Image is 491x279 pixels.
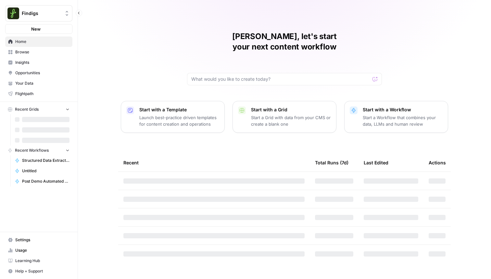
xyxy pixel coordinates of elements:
button: Start with a WorkflowStart a Workflow that combines your data, LLMs and human review [344,101,448,133]
input: What would you like to create today? [191,76,370,82]
div: Total Runs (7d) [315,154,348,172]
span: Home [15,39,69,45]
div: Actions [429,154,446,172]
a: Opportunities [5,68,72,78]
img: Findigs Logo [7,7,19,19]
a: Flightpath [5,89,72,99]
a: Untitled [12,166,72,176]
span: Structured Data Extract - W2 PROD [22,158,69,163]
p: Start with a Template [139,106,219,113]
p: Start a Workflow that combines your data, LLMs and human review [363,114,443,127]
a: Settings [5,235,72,245]
p: Start with a Workflow [363,106,443,113]
button: Recent Workflows [5,146,72,155]
span: Recent Workflows [15,147,49,153]
span: New [31,26,41,32]
span: Insights [15,60,69,65]
div: Recent [123,154,305,172]
button: Start with a TemplateLaunch best-practice driven templates for content creation and operations [121,101,225,133]
span: Untitled [22,168,69,174]
p: Start a Grid with data from your CMS or create a blank one [251,114,331,127]
a: Structured Data Extract - W2 PROD [12,155,72,166]
button: Start with a GridStart a Grid with data from your CMS or create a blank one [233,101,336,133]
button: Workspace: Findigs [5,5,72,21]
span: Opportunities [15,70,69,76]
a: Learning Hub [5,256,72,266]
span: Settings [15,237,69,243]
span: Learning Hub [15,258,69,264]
span: Browse [15,49,69,55]
span: Post Demo Automated Email Flow [22,178,69,184]
a: Insights [5,57,72,68]
span: Flightpath [15,91,69,97]
p: Launch best-practice driven templates for content creation and operations [139,114,219,127]
a: Browse [5,47,72,57]
button: New [5,24,72,34]
a: Your Data [5,78,72,89]
p: Start with a Grid [251,106,331,113]
button: Recent Grids [5,105,72,114]
a: Post Demo Automated Email Flow [12,176,72,187]
span: Usage [15,247,69,253]
div: Last Edited [364,154,388,172]
h1: [PERSON_NAME], let's start your next content workflow [187,31,382,52]
span: Findigs [22,10,61,17]
span: Your Data [15,80,69,86]
button: Help + Support [5,266,72,276]
span: Help + Support [15,268,69,274]
span: Recent Grids [15,106,39,112]
a: Home [5,36,72,47]
a: Usage [5,245,72,256]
